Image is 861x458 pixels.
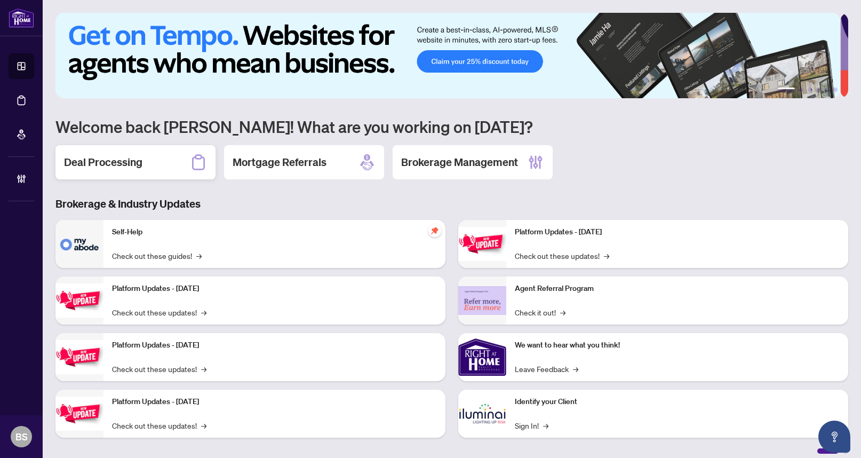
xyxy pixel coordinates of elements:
img: Platform Updates - June 23, 2025 [458,227,506,260]
img: Identify your Client [458,390,506,438]
p: We want to hear what you think! [515,339,840,351]
a: Check out these updates!→ [112,306,206,318]
p: Platform Updates - [DATE] [112,396,437,408]
h3: Brokerage & Industry Updates [55,196,848,211]
p: Platform Updates - [DATE] [112,339,437,351]
span: → [573,363,578,375]
p: Agent Referral Program [515,283,840,295]
button: Open asap [818,421,850,453]
span: → [196,250,202,262]
p: Platform Updates - [DATE] [112,283,437,295]
button: 5 [825,88,829,92]
button: 3 [808,88,812,92]
a: Check out these updates!→ [112,420,206,431]
span: → [543,420,548,431]
a: Leave Feedback→ [515,363,578,375]
button: 6 [833,88,838,92]
button: 4 [816,88,820,92]
h1: Welcome back [PERSON_NAME]! What are you working on [DATE]? [55,116,848,137]
span: BS [15,429,28,444]
span: → [201,306,206,318]
a: Check out these guides!→ [112,250,202,262]
button: 2 [799,88,803,92]
p: Identify your Client [515,396,840,408]
img: Platform Updates - September 16, 2025 [55,283,103,317]
span: → [604,250,609,262]
p: Self-Help [112,226,437,238]
a: Sign In!→ [515,420,548,431]
img: We want to hear what you think! [458,333,506,381]
img: Platform Updates - July 8, 2025 [55,397,103,430]
p: Platform Updates - [DATE] [515,226,840,238]
img: Slide 0 [55,13,840,98]
h2: Brokerage Management [401,155,518,170]
img: logo [9,8,34,28]
img: Platform Updates - July 21, 2025 [55,340,103,374]
a: Check out these updates!→ [515,250,609,262]
button: 1 [778,88,795,92]
h2: Deal Processing [64,155,142,170]
a: Check out these updates!→ [112,363,206,375]
span: pushpin [428,224,441,237]
a: Check it out!→ [515,306,565,318]
span: → [201,420,206,431]
span: → [560,306,565,318]
img: Self-Help [55,220,103,268]
h2: Mortgage Referrals [233,155,326,170]
span: → [201,363,206,375]
img: Agent Referral Program [458,286,506,315]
